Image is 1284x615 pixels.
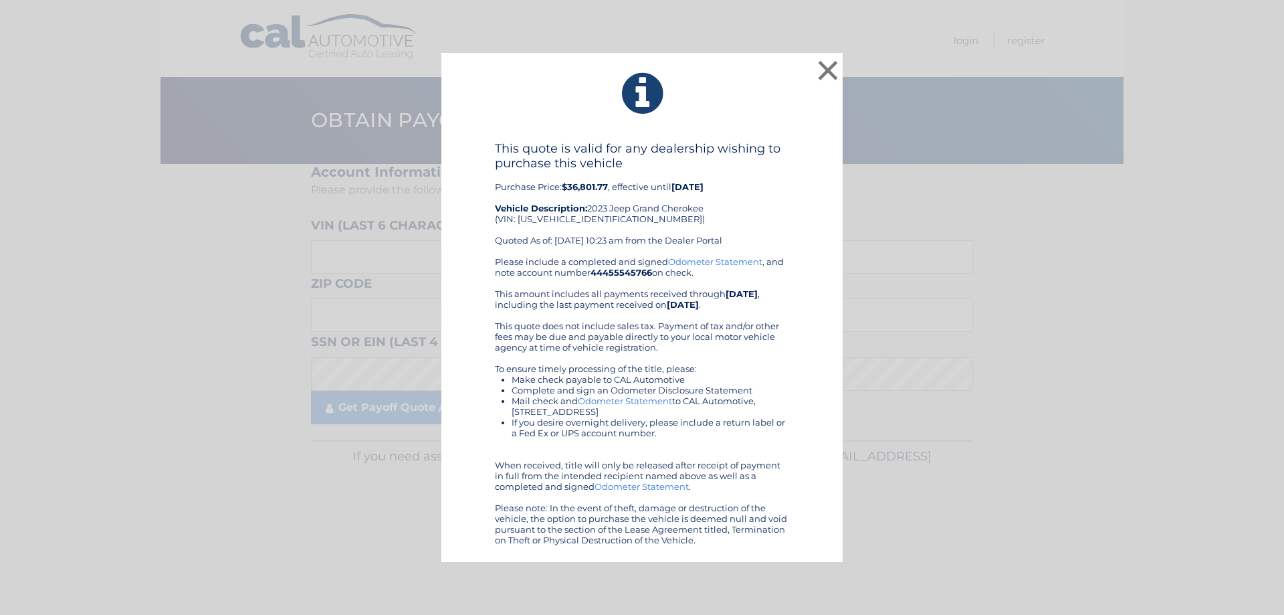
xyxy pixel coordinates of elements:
[512,385,789,396] li: Complete and sign an Odometer Disclosure Statement
[591,267,652,278] b: 44455545766
[815,57,841,84] button: ×
[671,181,704,192] b: [DATE]
[512,396,789,417] li: Mail check and to CAL Automotive, [STREET_ADDRESS]
[578,396,672,406] a: Odometer Statement
[562,181,608,192] b: $36,801.77
[595,481,689,492] a: Odometer Statement
[668,256,762,267] a: Odometer Statement
[495,203,587,213] strong: Vehicle Description:
[667,299,699,310] b: [DATE]
[512,417,789,438] li: If you desire overnight delivery, please include a return label or a Fed Ex or UPS account number.
[495,256,789,545] div: Please include a completed and signed , and note account number on check. This amount includes al...
[495,141,789,171] h4: This quote is valid for any dealership wishing to purchase this vehicle
[495,141,789,256] div: Purchase Price: , effective until 2023 Jeep Grand Cherokee (VIN: [US_VEHICLE_IDENTIFICATION_NUMBE...
[726,288,758,299] b: [DATE]
[512,374,789,385] li: Make check payable to CAL Automotive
